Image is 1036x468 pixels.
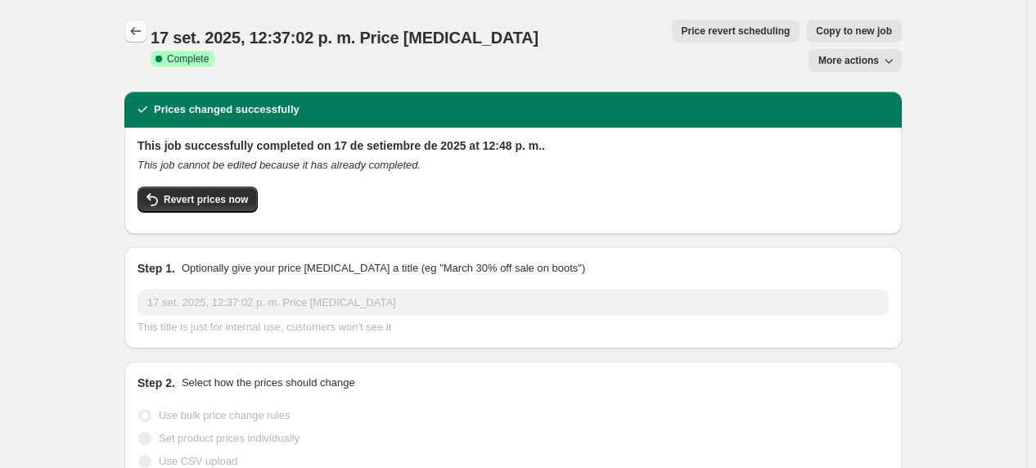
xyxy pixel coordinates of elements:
[159,432,300,444] span: Set product prices individually
[818,54,879,67] span: More actions
[816,25,892,38] span: Copy to new job
[182,260,585,277] p: Optionally give your price [MEDICAL_DATA] a title (eg "March 30% off sale on boots")
[154,101,300,118] h2: Prices changed successfully
[137,137,889,154] h2: This job successfully completed on 17 de setiembre de 2025 at 12:48 p. m..
[159,455,237,467] span: Use CSV upload
[137,159,421,171] i: This job cannot be edited because it has already completed.
[806,20,902,43] button: Copy to new job
[672,20,800,43] button: Price revert scheduling
[137,290,889,316] input: 30% off holiday sale
[151,29,538,47] span: 17 set. 2025, 12:37:02 p. m. Price [MEDICAL_DATA]
[137,187,258,213] button: Revert prices now
[137,321,391,333] span: This title is just for internal use, customers won't see it
[164,193,248,206] span: Revert prices now
[159,409,290,421] span: Use bulk price change rules
[682,25,791,38] span: Price revert scheduling
[182,375,355,391] p: Select how the prices should change
[167,52,209,65] span: Complete
[809,49,902,72] button: More actions
[124,20,147,43] button: Price change jobs
[137,260,175,277] h2: Step 1.
[137,375,175,391] h2: Step 2.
